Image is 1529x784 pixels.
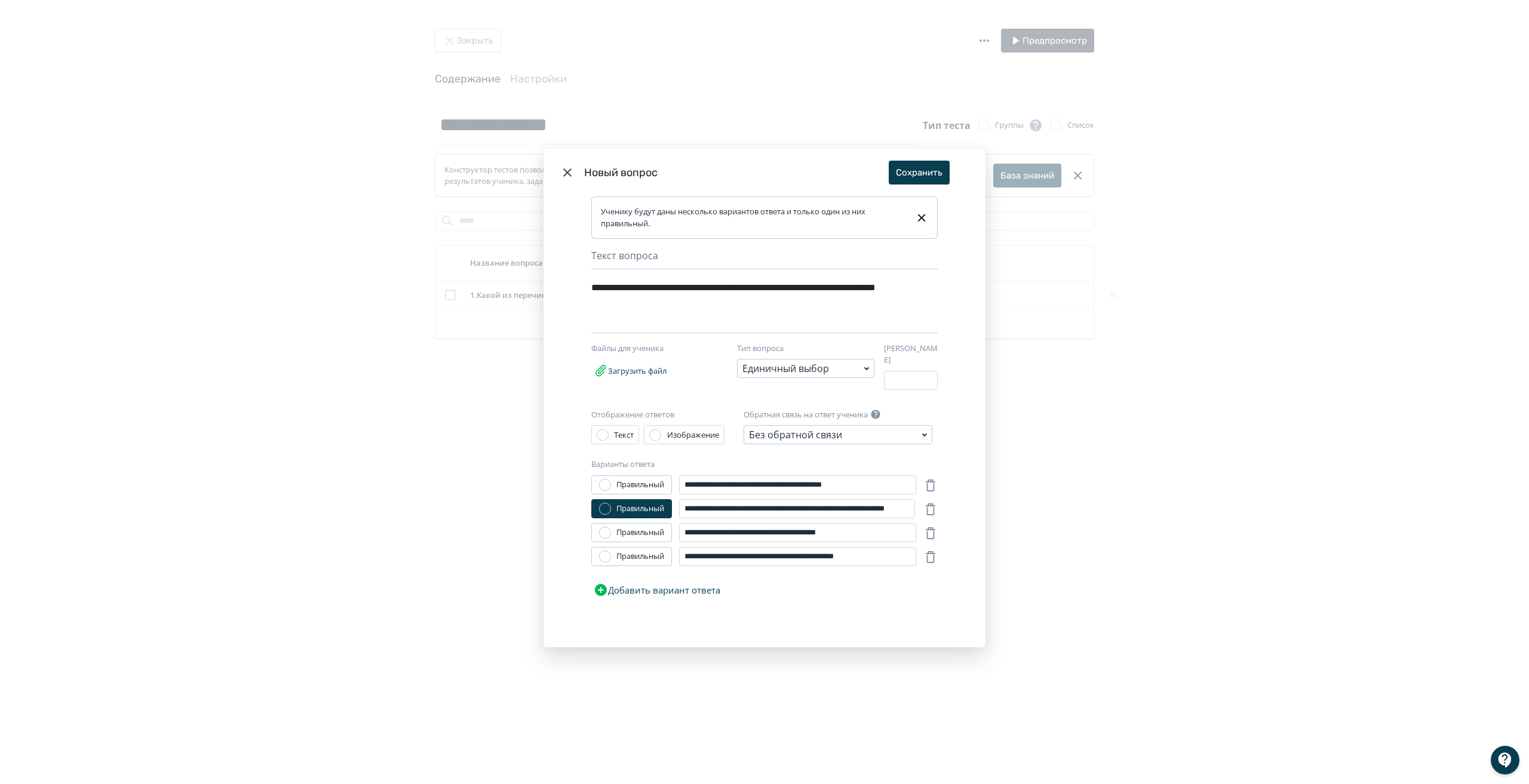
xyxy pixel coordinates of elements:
button: Добавить вариант ответа [591,578,723,602]
div: Единичный выбор [742,361,829,376]
div: Файлы для ученика [591,343,717,355]
label: Тип вопроса [737,343,784,355]
div: Текст [614,429,634,441]
label: [PERSON_NAME] [884,343,938,366]
label: Обратная связь на ответ ученика [744,409,868,421]
button: Сохранить [889,161,950,185]
div: Текст вопроса [591,248,938,269]
label: Варианты ответа [591,459,655,471]
div: Изображение [667,429,719,441]
div: Правильный [616,527,664,539]
div: Новый вопрос [584,165,889,181]
div: Правильный [616,551,664,562]
label: Отображение ответов [591,409,674,421]
div: Правильный [616,503,664,515]
div: Без обратной связи [749,428,842,442]
div: Ученику будут даны несколько вариантов ответа и только один из них правильный. [601,206,905,229]
div: Правильный [616,479,664,491]
div: Modal [544,149,985,647]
